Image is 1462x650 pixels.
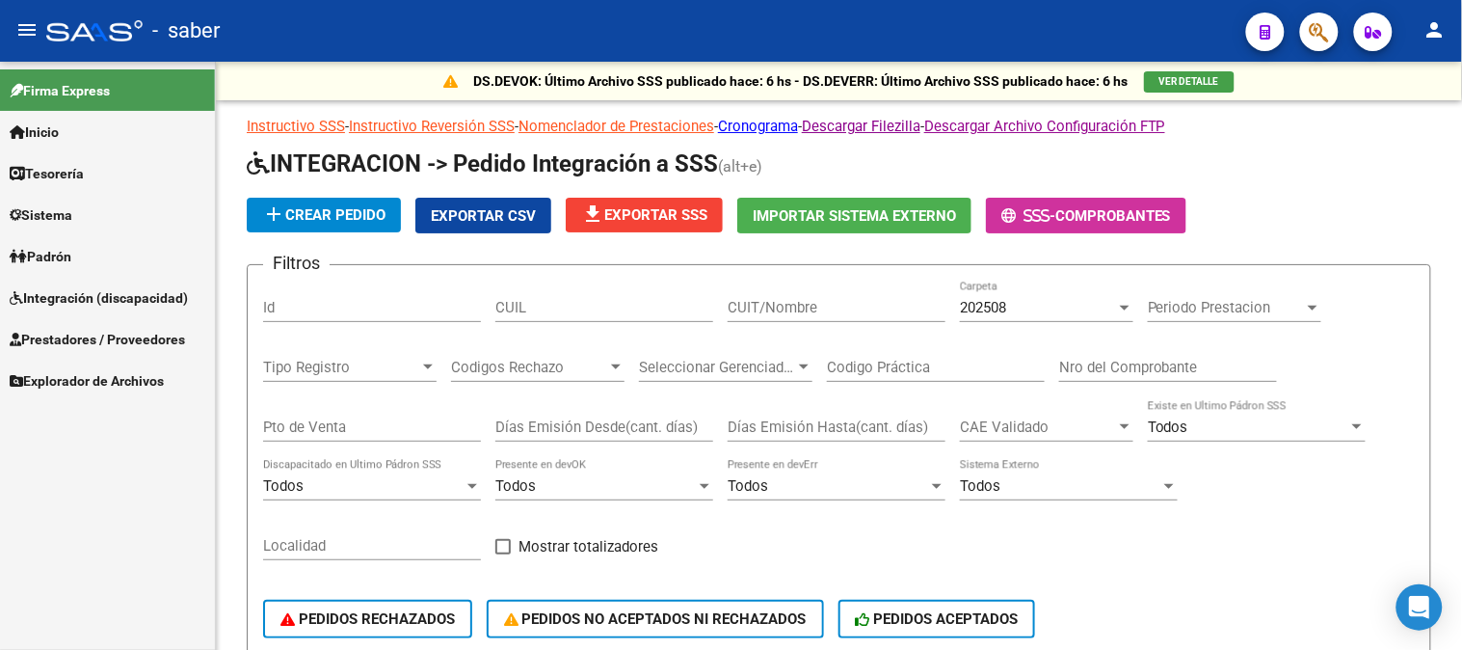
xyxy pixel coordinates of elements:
[1423,18,1447,41] mat-icon: person
[263,359,419,376] span: Tipo Registro
[566,198,723,232] button: Exportar SSS
[1144,71,1235,93] button: VER DETALLE
[639,359,795,376] span: Seleccionar Gerenciador
[960,419,1116,436] span: CAE Validado
[415,198,551,233] button: Exportar CSV
[1148,299,1304,316] span: Periodo Prestacion
[349,118,515,135] a: Instructivo Reversión SSS
[518,535,658,558] span: Mostrar totalizadores
[15,18,39,41] mat-icon: menu
[10,204,72,226] span: Sistema
[451,359,607,376] span: Codigos Rechazo
[247,116,1431,137] p: - - - - -
[10,246,71,267] span: Padrón
[152,10,220,52] span: - saber
[10,329,185,350] span: Prestadores / Proveedores
[718,157,762,176] span: (alt+e)
[1148,419,1188,436] span: Todos
[10,370,164,392] span: Explorador de Archivos
[581,206,707,224] span: Exportar SSS
[495,477,536,495] span: Todos
[10,80,110,101] span: Firma Express
[1001,207,1055,225] span: -
[262,206,385,224] span: Crear Pedido
[280,610,455,628] span: PEDIDOS RECHAZADOS
[802,118,920,135] a: Descargar Filezilla
[474,70,1129,92] p: DS.DEVOK: Último Archivo SSS publicado hace: 6 hs - DS.DEVERR: Último Archivo SSS publicado hace:...
[753,207,956,225] span: Importar Sistema Externo
[1159,76,1219,87] span: VER DETALLE
[263,250,330,277] h3: Filtros
[10,163,84,184] span: Tesorería
[431,207,536,225] span: Exportar CSV
[263,477,304,495] span: Todos
[247,118,345,135] a: Instructivo SSS
[960,299,1006,316] span: 202508
[1055,207,1171,225] span: Comprobantes
[960,477,1000,495] span: Todos
[10,122,59,143] span: Inicio
[247,150,718,177] span: INTEGRACION -> Pedido Integración a SSS
[262,203,285,226] mat-icon: add
[718,118,798,135] a: Cronograma
[263,600,472,638] button: PEDIDOS RECHAZADOS
[247,198,401,232] button: Crear Pedido
[487,600,824,638] button: PEDIDOS NO ACEPTADOS NI RECHAZADOS
[737,198,971,233] button: Importar Sistema Externo
[924,118,1165,135] a: Descargar Archivo Configuración FTP
[728,477,768,495] span: Todos
[581,203,604,226] mat-icon: file_download
[504,610,807,628] span: PEDIDOS NO ACEPTADOS NI RECHAZADOS
[518,118,714,135] a: Nomenclador de Prestaciones
[986,198,1186,233] button: -Comprobantes
[10,287,188,309] span: Integración (discapacidad)
[838,600,1036,638] button: PEDIDOS ACEPTADOS
[1396,584,1443,631] div: Open Intercom Messenger
[856,610,1019,628] span: PEDIDOS ACEPTADOS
